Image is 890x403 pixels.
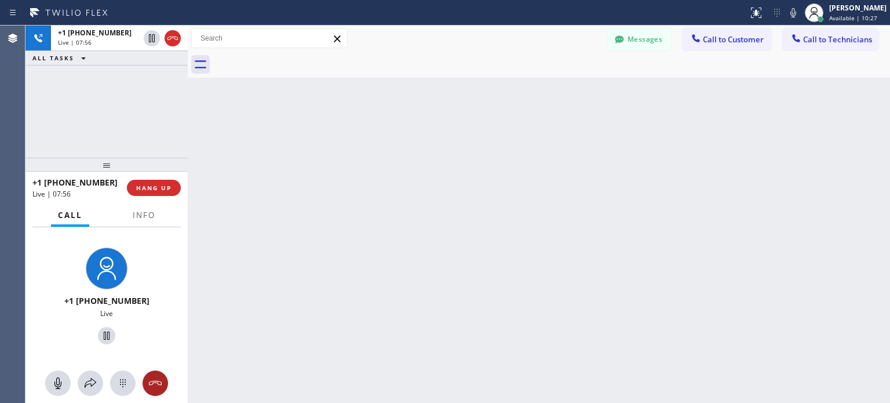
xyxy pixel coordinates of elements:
button: HANG UP [127,180,181,196]
input: Search [192,29,347,48]
button: Open directory [78,371,103,396]
button: Open dialpad [110,371,136,396]
span: Live | 07:56 [32,189,71,199]
button: Call to Customer [683,28,771,50]
button: ALL TASKS [25,51,97,65]
button: Info [126,204,162,227]
span: Call to Customer [703,34,764,45]
button: Hold Customer [98,327,115,344]
button: Messages [607,28,671,50]
button: Mute [45,371,71,396]
button: Call to Technicians [783,28,878,50]
button: Hang up [143,371,168,396]
span: +1 [PHONE_NUMBER] [58,28,132,38]
span: ALL TASKS [32,54,74,62]
span: Call [58,210,82,220]
span: HANG UP [136,184,172,192]
button: Call [51,204,89,227]
button: Hold Customer [144,30,160,46]
button: Hang up [165,30,181,46]
span: +1 [PHONE_NUMBER] [32,177,118,188]
span: Call to Technicians [803,34,872,45]
button: Mute [785,5,801,21]
div: [PERSON_NAME] [829,3,887,13]
span: +1 [PHONE_NUMBER] [64,295,149,306]
span: Live | 07:56 [58,38,92,46]
span: Available | 10:27 [829,14,877,22]
span: Info [133,210,155,220]
span: Live [100,308,113,318]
